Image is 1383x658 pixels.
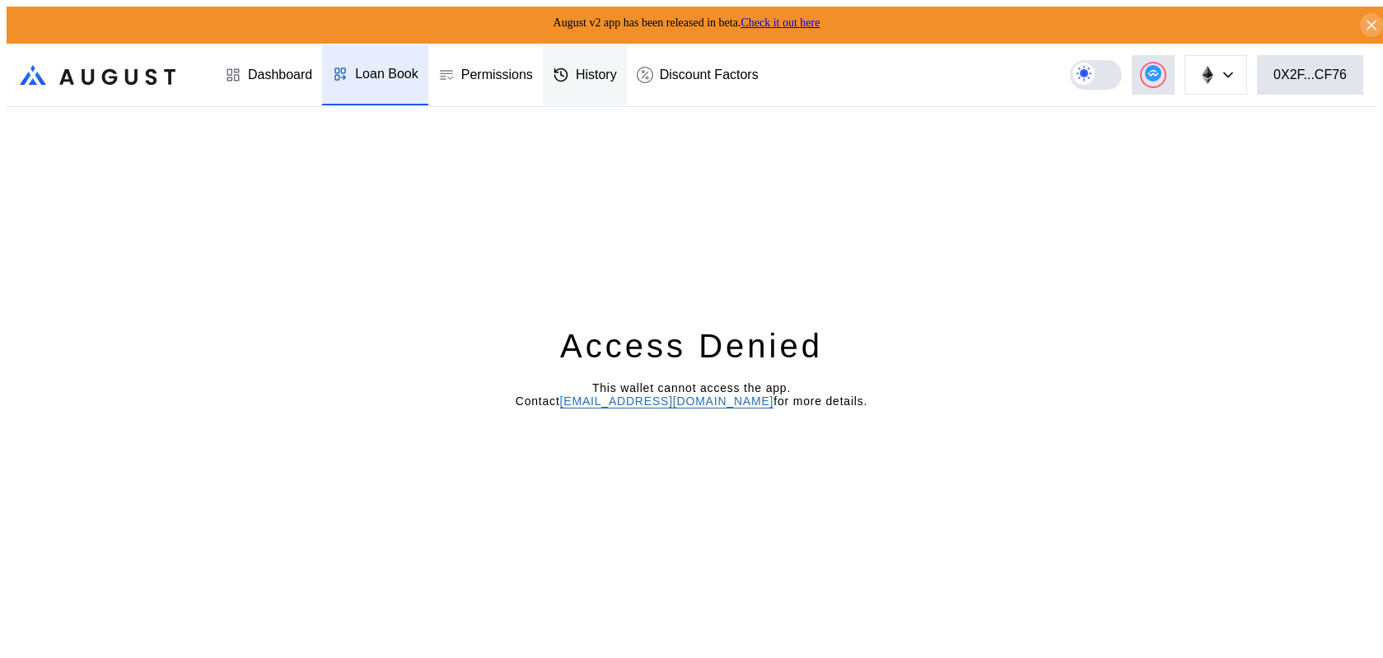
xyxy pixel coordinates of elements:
[1273,68,1347,82] div: 0X2F...CF76
[543,44,627,105] a: History
[355,67,418,82] div: Loan Book
[1184,55,1247,95] button: chain logo
[248,68,312,82] div: Dashboard
[1198,66,1217,84] img: chain logo
[1257,55,1363,95] button: 0X2F...CF76
[741,16,820,29] a: Check it out here
[560,394,774,408] a: [EMAIL_ADDRESS][DOMAIN_NAME]
[660,68,759,82] div: Discount Factors
[560,324,823,367] div: Access Denied
[428,44,543,105] a: Permissions
[215,44,322,105] a: Dashboard
[322,44,428,105] a: Loan Book
[576,68,617,82] div: History
[461,68,533,82] div: Permissions
[516,381,868,408] span: This wallet cannot access the app. Contact for more details.
[554,16,820,29] span: August v2 app has been released in beta.
[627,44,769,105] a: Discount Factors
